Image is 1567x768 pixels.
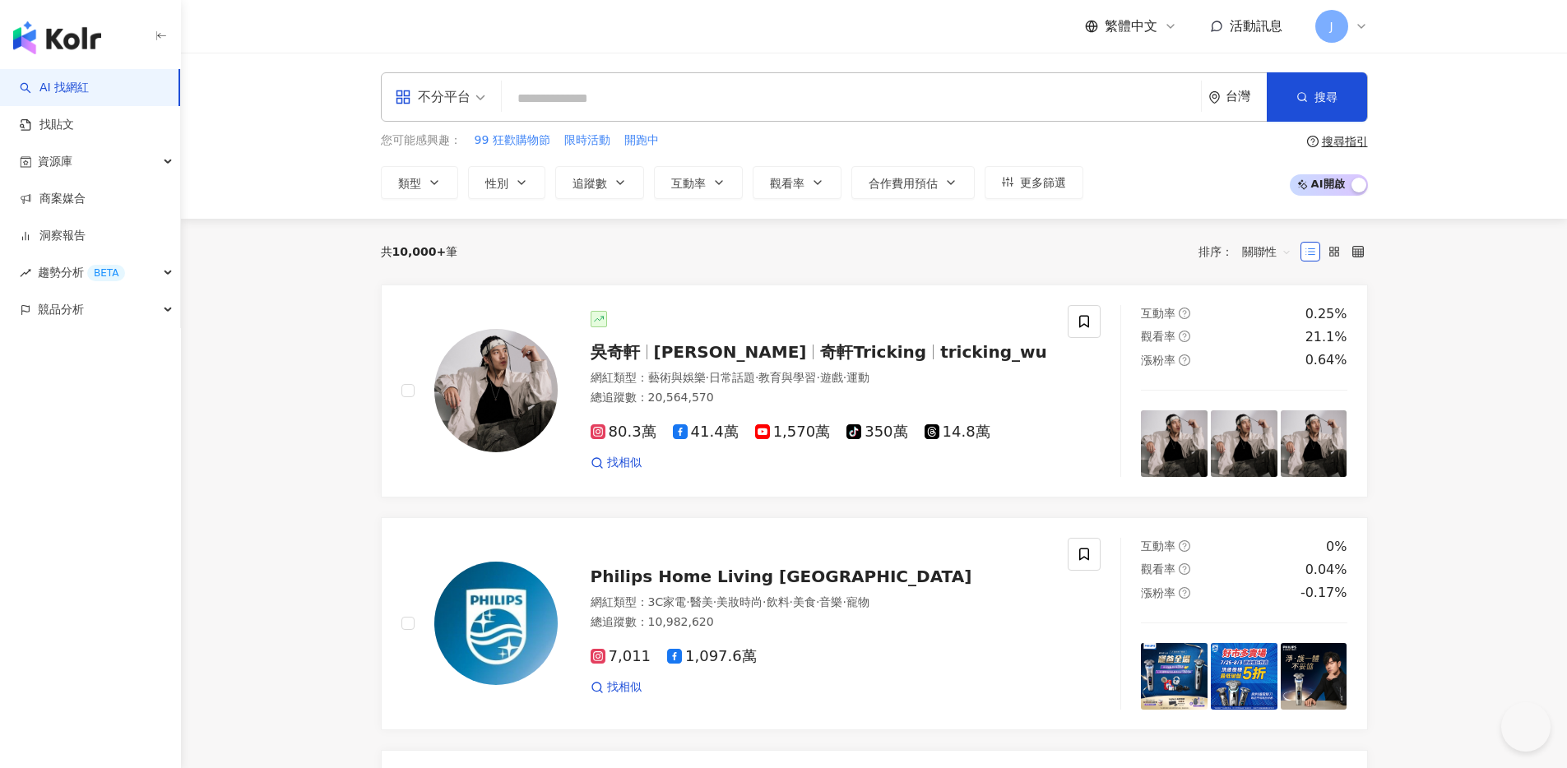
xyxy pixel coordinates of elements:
span: 找相似 [607,455,642,471]
div: 21.1% [1305,328,1347,346]
div: 網紅類型 ： [591,370,1049,386]
span: 奇軒Tricking [820,342,926,362]
span: 互動率 [671,177,706,190]
img: post-image [1211,410,1277,477]
span: environment [1208,91,1221,104]
span: · [763,595,766,608]
span: · [790,595,793,608]
span: 資源庫 [38,143,72,180]
span: 類型 [398,177,421,190]
span: 您可能感興趣： [381,132,461,149]
div: 總追蹤數 ： 20,564,570 [591,390,1049,406]
span: 漲粉率 [1141,354,1175,367]
span: · [755,371,758,384]
button: 合作費用預估 [851,166,975,199]
span: tricking_wu [940,342,1047,362]
span: question-circle [1179,354,1190,366]
a: KOL Avatar吳奇軒[PERSON_NAME]奇軒Trickingtricking_wu網紅類型：藝術與娛樂·日常話題·教育與學習·遊戲·運動總追蹤數：20,564,57080.3萬41.... [381,285,1368,497]
span: question-circle [1307,136,1319,147]
img: post-image [1141,410,1208,477]
button: 開跑中 [624,132,660,150]
a: 洞察報告 [20,228,86,244]
span: 開跑中 [624,132,659,149]
span: · [843,371,846,384]
div: 0.25% [1305,305,1347,323]
div: 0.64% [1305,351,1347,369]
span: 觀看率 [1141,562,1175,576]
span: 互動率 [1141,539,1175,553]
img: post-image [1281,410,1347,477]
span: question-circle [1179,587,1190,599]
button: 99 狂歡購物節 [474,132,551,150]
span: 日常話題 [709,371,755,384]
button: 觀看率 [753,166,841,199]
button: 搜尋 [1267,72,1367,122]
span: J [1329,17,1333,35]
span: 1,570萬 [755,423,831,441]
span: 教育與學習 [758,371,816,384]
span: rise [20,267,31,279]
span: 飲料 [767,595,790,608]
span: Philips Home Living [GEOGRAPHIC_DATA] [591,567,972,586]
button: 限時活動 [563,132,611,150]
span: 競品分析 [38,291,84,328]
a: 商案媒合 [20,191,86,207]
span: 趨勢分析 [38,254,125,291]
span: 遊戲 [820,371,843,384]
span: 合作費用預估 [869,177,938,190]
span: 10,000+ [392,245,447,258]
span: 3C家電 [648,595,687,608]
span: 更多篩選 [1020,176,1066,189]
span: 找相似 [607,679,642,696]
span: · [686,595,689,608]
span: 14.8萬 [925,423,990,441]
span: question-circle [1179,331,1190,342]
span: 80.3萬 [591,423,656,441]
span: 限時活動 [564,132,610,149]
div: 總追蹤數 ： 10,982,620 [591,614,1049,631]
span: 性別 [485,177,508,190]
div: 搜尋指引 [1322,135,1368,148]
img: post-image [1281,643,1347,710]
span: 1,097.6萬 [667,648,757,665]
div: 0% [1326,538,1347,556]
span: · [713,595,716,608]
span: 美妝時尚 [716,595,763,608]
span: 音樂 [819,595,842,608]
div: 排序： [1198,238,1300,265]
span: 觀看率 [1141,330,1175,343]
div: 網紅類型 ： [591,595,1049,611]
a: searchAI 找網紅 [20,80,89,96]
span: question-circle [1179,308,1190,319]
span: 觀看率 [770,177,804,190]
span: · [842,595,846,608]
button: 互動率 [654,166,743,199]
div: -0.17% [1300,584,1347,602]
span: · [706,371,709,384]
span: · [816,371,819,384]
span: 藝術與娛樂 [648,371,706,384]
span: 吳奇軒 [591,342,640,362]
a: KOL AvatarPhilips Home Living [GEOGRAPHIC_DATA]網紅類型：3C家電·醫美·美妝時尚·飲料·美食·音樂·寵物總追蹤數：10,982,6207,0111... [381,517,1368,730]
div: 0.04% [1305,561,1347,579]
div: BETA [87,265,125,281]
span: 活動訊息 [1230,18,1282,34]
div: 台灣 [1226,90,1267,104]
span: 互動率 [1141,307,1175,320]
span: 寵物 [846,595,869,608]
button: 追蹤數 [555,166,644,199]
span: 追蹤數 [573,177,607,190]
span: 醫美 [690,595,713,608]
button: 性別 [468,166,545,199]
span: 搜尋 [1314,90,1338,104]
span: 關聯性 [1242,238,1291,265]
img: post-image [1211,643,1277,710]
img: KOL Avatar [434,562,558,685]
img: post-image [1141,643,1208,710]
span: 41.4萬 [673,423,739,441]
img: KOL Avatar [434,329,558,452]
span: appstore [395,89,411,105]
button: 類型 [381,166,458,199]
span: [PERSON_NAME] [654,342,807,362]
span: 99 狂歡購物節 [475,132,550,149]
